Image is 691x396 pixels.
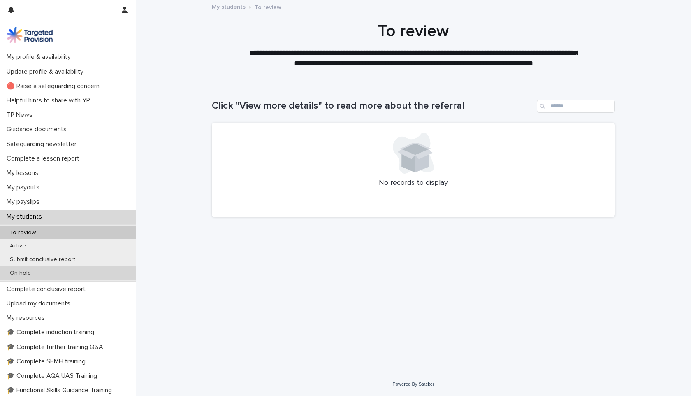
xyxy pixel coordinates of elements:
[212,100,533,112] h1: Click "View more details" to read more about the referral
[3,300,77,307] p: Upload my documents
[537,100,615,113] input: Search
[3,213,49,221] p: My students
[3,111,39,119] p: TP News
[212,2,246,11] a: My students
[3,229,42,236] p: To review
[3,343,110,351] p: 🎓 Complete further training Q&A
[392,382,434,387] a: Powered By Stacker
[3,82,106,90] p: 🔴 Raise a safeguarding concern
[3,97,97,105] p: Helpful hints to share with YP
[3,358,92,366] p: 🎓 Complete SEMH training
[3,184,46,191] p: My payouts
[3,198,46,206] p: My payslips
[255,2,281,11] p: To review
[3,242,32,249] p: Active
[3,140,83,148] p: Safeguarding newsletter
[3,256,82,263] p: Submit conclusive report
[3,169,45,177] p: My lessons
[3,68,90,76] p: Update profile & availability
[3,328,101,336] p: 🎓 Complete induction training
[212,21,615,41] h1: To review
[3,314,51,322] p: My resources
[7,27,53,43] img: M5nRWzHhSzIhMunXDL62
[3,53,77,61] p: My profile & availability
[222,179,605,188] p: No records to display
[3,126,73,133] p: Guidance documents
[3,155,86,163] p: Complete a lesson report
[3,285,92,293] p: Complete conclusive report
[3,387,118,394] p: 🎓 Functional Skills Guidance Training
[3,270,37,277] p: On hold
[3,372,104,380] p: 🎓 Complete AQA UAS Training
